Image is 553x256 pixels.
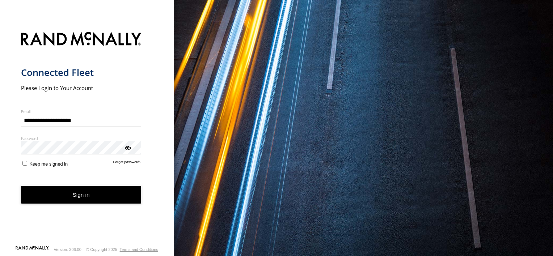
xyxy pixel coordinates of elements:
[113,160,142,167] a: Forgot password?
[21,30,142,49] img: Rand McNally
[22,161,27,166] input: Keep me signed in
[21,27,153,245] form: main
[54,247,81,252] div: Version: 306.00
[86,247,158,252] div: © Copyright 2025 -
[21,186,142,204] button: Sign in
[29,161,68,167] span: Keep me signed in
[21,136,142,141] label: Password
[16,246,49,253] a: Visit our Website
[124,144,131,151] div: ViewPassword
[21,109,142,114] label: Email
[120,247,158,252] a: Terms and Conditions
[21,84,142,91] h2: Please Login to Your Account
[21,67,142,78] h1: Connected Fleet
